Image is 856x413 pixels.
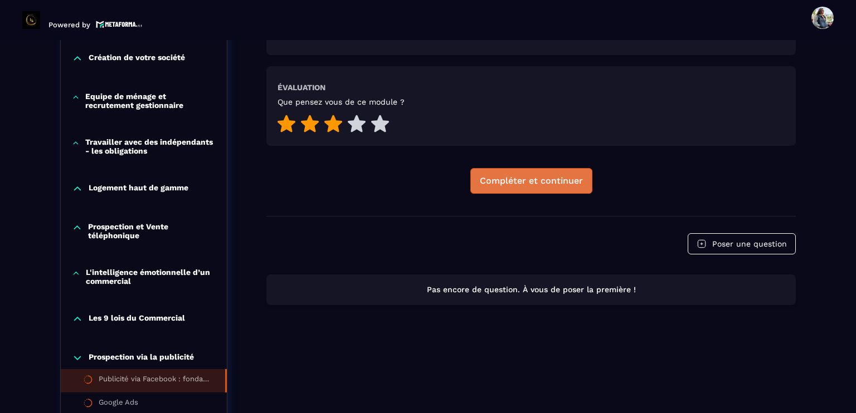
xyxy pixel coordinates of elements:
[89,53,185,64] p: Création de votre société
[85,92,216,110] p: Equipe de ménage et recrutement gestionnaire
[278,97,405,106] h5: Que pensez vous de ce module ?
[89,313,185,324] p: Les 9 lois du Commercial
[48,21,90,29] p: Powered by
[276,284,786,295] p: Pas encore de question. À vous de poser la première !
[99,398,138,410] div: Google Ads
[688,233,796,254] button: Poser une question
[89,183,188,194] p: Logement haut de gamme
[85,137,216,155] p: Travailler avec des indépendants - les obligations
[22,11,40,29] img: logo-branding
[96,19,143,29] img: logo
[470,168,592,194] button: Compléter et continuer
[278,83,325,92] h6: Évaluation
[89,352,194,363] p: Prospection via la publicité
[88,222,216,240] p: Prospection et Vente téléphonique
[480,175,583,186] div: Compléter et continuer
[99,375,214,387] div: Publicité via Facebook : fondamentaux
[86,268,216,286] p: L'intelligence émotionnelle d’un commercial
